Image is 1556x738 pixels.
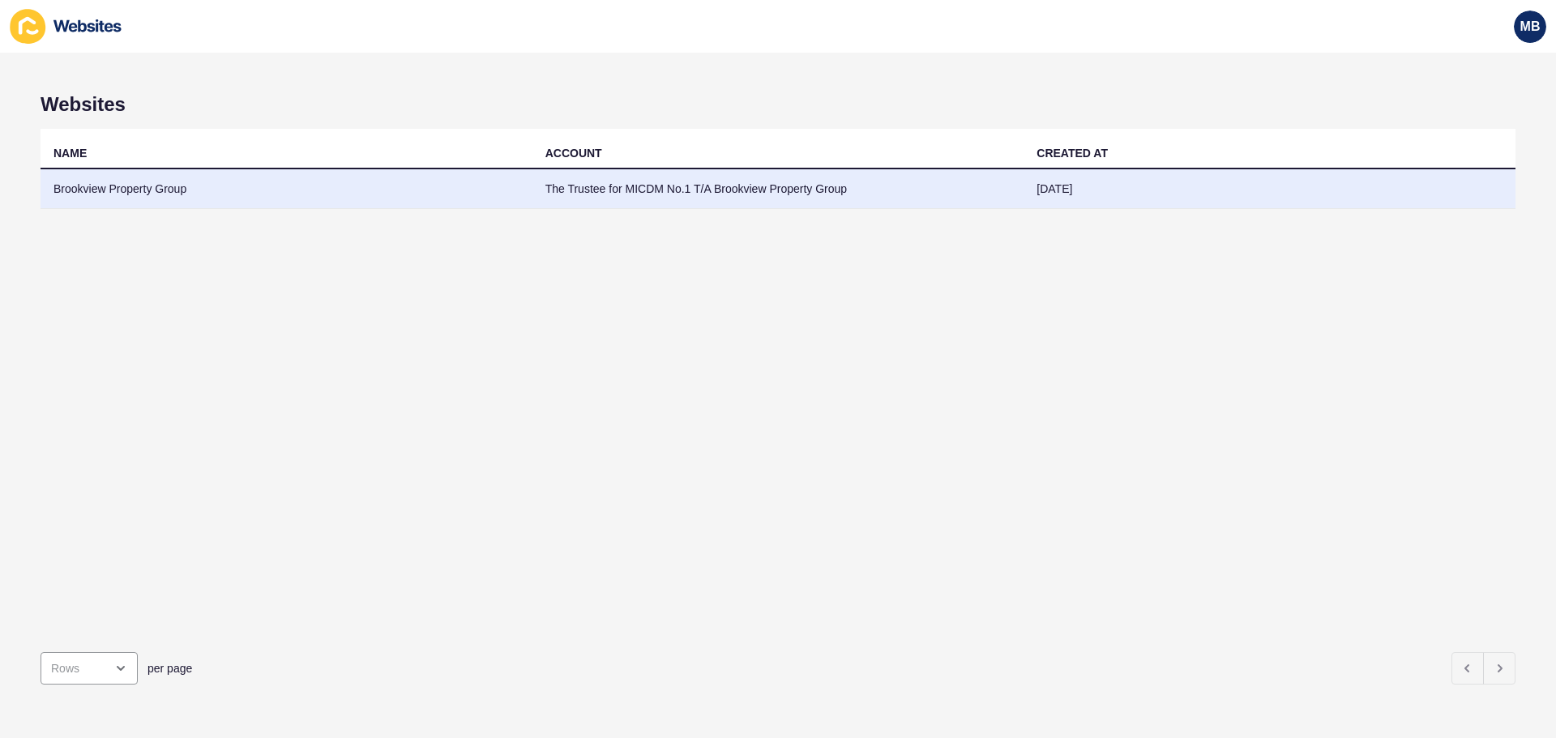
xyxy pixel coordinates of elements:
div: ACCOUNT [545,145,602,161]
div: CREATED AT [1037,145,1108,161]
span: per page [147,660,192,676]
h1: Websites [41,93,1515,116]
div: open menu [41,652,138,685]
td: [DATE] [1024,169,1515,209]
td: Brookview Property Group [41,169,532,209]
td: The Trustee for MICDM No.1 T/A Brookview Property Group [532,169,1024,209]
span: MB [1520,19,1541,35]
div: NAME [53,145,87,161]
